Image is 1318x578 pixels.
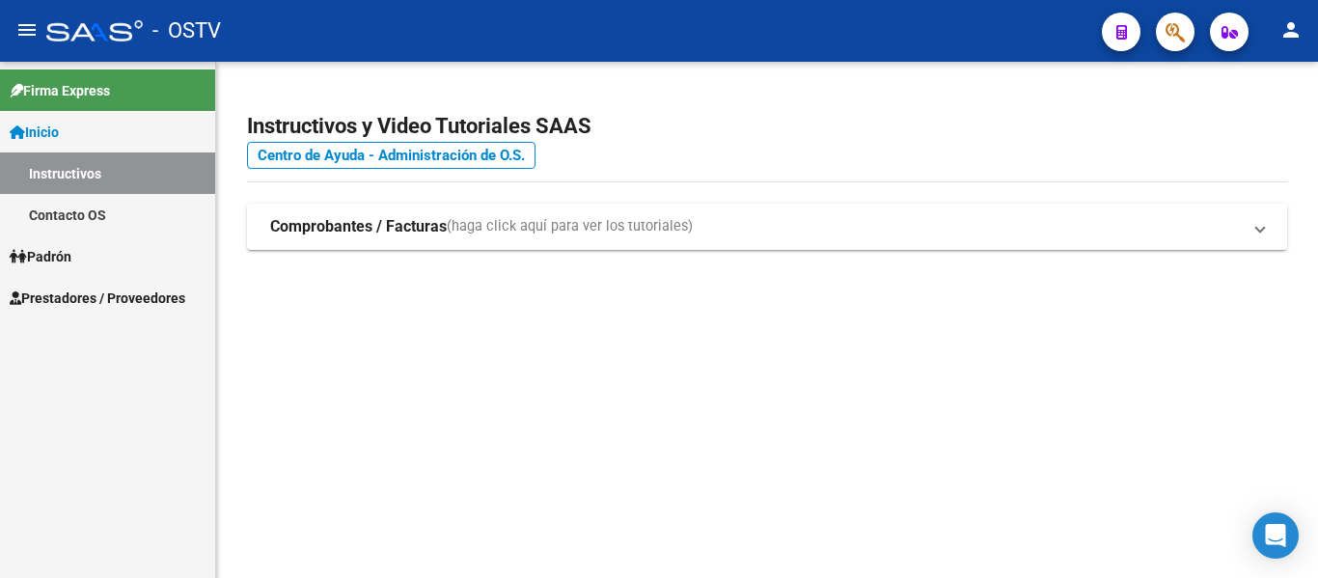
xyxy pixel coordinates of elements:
[10,288,185,309] span: Prestadores / Proveedores
[247,142,535,169] a: Centro de Ayuda - Administración de O.S.
[270,216,447,237] strong: Comprobantes / Facturas
[247,204,1287,250] mat-expansion-panel-header: Comprobantes / Facturas(haga click aquí para ver los tutoriales)
[447,216,693,237] span: (haga click aquí para ver los tutoriales)
[247,108,1287,145] h2: Instructivos y Video Tutoriales SAAS
[152,10,221,52] span: - OSTV
[1279,18,1303,41] mat-icon: person
[10,246,71,267] span: Padrón
[15,18,39,41] mat-icon: menu
[1252,512,1299,559] div: Open Intercom Messenger
[10,80,110,101] span: Firma Express
[10,122,59,143] span: Inicio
